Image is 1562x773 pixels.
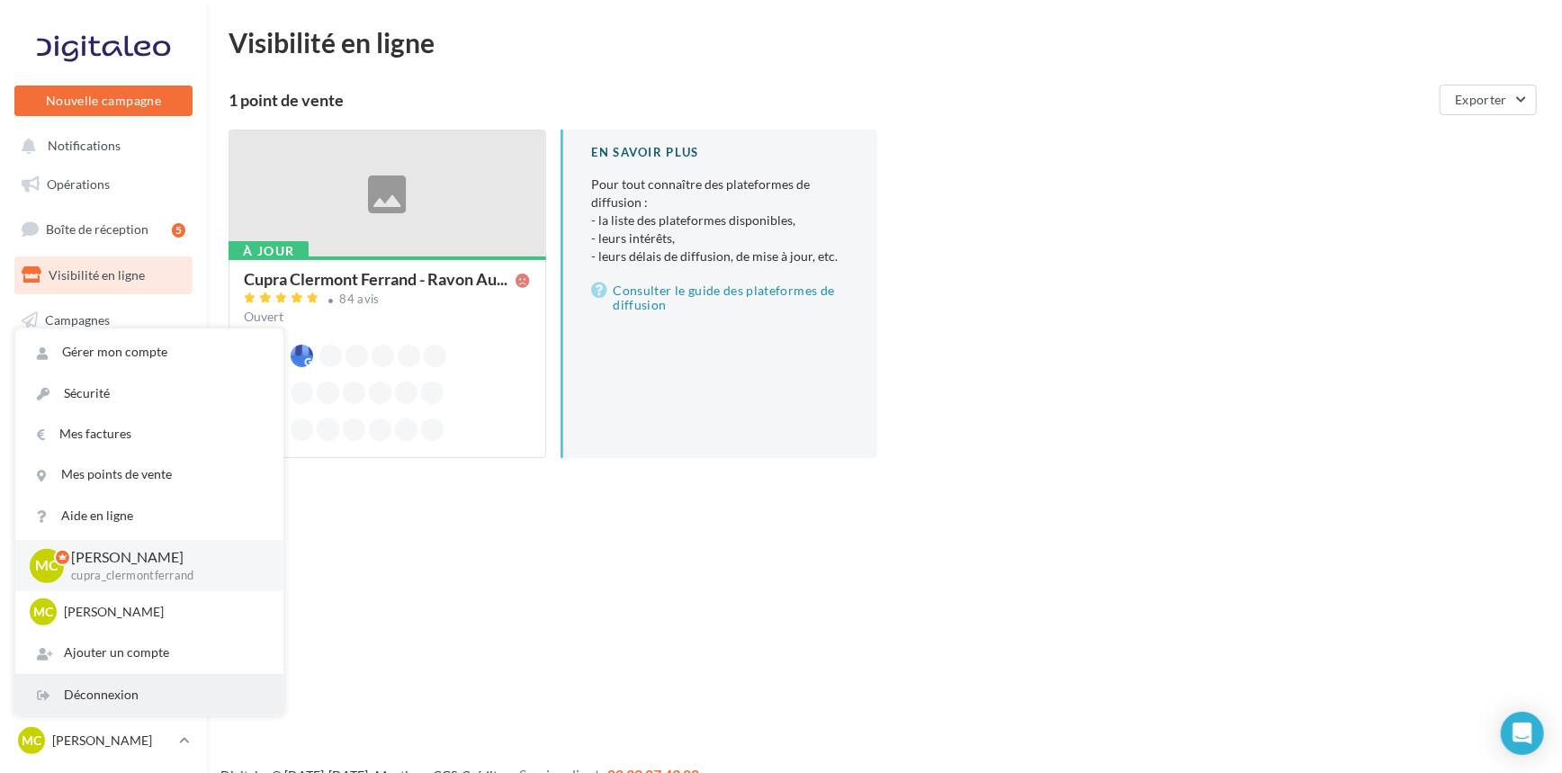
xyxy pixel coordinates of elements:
p: [PERSON_NAME] [71,547,255,568]
a: Aide en ligne [15,496,283,536]
p: Pour tout connaître des plateformes de diffusion : [592,175,849,265]
a: Gérer mon compte [15,332,283,373]
button: Nouvelle campagne [14,85,193,116]
a: Campagnes ads [11,436,196,473]
span: MC [22,732,41,750]
a: Mes factures [15,414,283,454]
div: À jour [229,241,309,261]
span: MC [35,555,58,576]
a: Campagnes [11,301,196,339]
div: 84 avis [340,293,380,305]
span: Boîte de réception [46,221,148,237]
span: Visibilité en ligne [49,267,145,283]
a: Opérations [11,166,196,203]
div: En savoir plus [592,144,849,161]
li: - leurs délais de diffusion, de mise à jour, etc. [592,247,849,265]
a: Consulter le guide des plateformes de diffusion [592,280,849,316]
p: cupra_clermontferrand [71,568,255,584]
span: Notifications [48,139,121,154]
a: Calendrier [11,480,196,517]
div: Ajouter un compte [15,633,283,673]
a: Boîte de réception5 [11,210,196,248]
div: Visibilité en ligne [229,29,1540,56]
span: Exporter [1455,92,1507,107]
a: PLV et print personnalisable [11,525,196,578]
a: Sécurité [15,373,283,414]
a: MC [PERSON_NAME] [14,724,193,758]
a: Campagnes DataOnDemand [11,585,196,638]
a: Mes points de vente [15,454,283,495]
div: 1 point de vente [229,92,1432,108]
span: Campagnes [45,311,110,327]
li: - leurs intérêts, [592,229,849,247]
li: - la liste des plateformes disponibles, [592,211,849,229]
span: MC [33,603,53,621]
p: [PERSON_NAME] [52,732,172,750]
span: Opérations [47,176,110,192]
a: 84 avis [244,290,531,311]
button: Exporter [1440,85,1537,115]
a: Visibilité en ligne [11,256,196,294]
a: Médiathèque [11,391,196,428]
div: 5 [172,223,185,238]
p: [PERSON_NAME] [64,603,262,621]
div: Open Intercom Messenger [1501,712,1544,755]
span: Cupra Clermont Ferrand - Ravon Au... [244,271,507,287]
a: Contacts [11,346,196,383]
div: Déconnexion [15,675,283,715]
span: Ouvert [244,309,283,324]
